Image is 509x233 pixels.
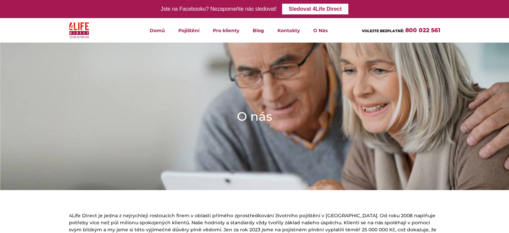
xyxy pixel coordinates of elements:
[405,27,440,34] a: 800 022 561
[69,21,89,40] img: 4Life Direct Česká republika logo
[161,4,277,14] div: Jste na Facebooku? Nezapomeňte nás sledovat!
[237,108,272,125] h1: O nás
[143,18,172,43] a: Domů
[246,18,271,43] a: Blog
[271,18,307,43] a: Kontakty
[362,28,404,33] span: VOLEJTE BEZPLATNĚ:
[282,4,348,14] a: Sledovat 4Life Direct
